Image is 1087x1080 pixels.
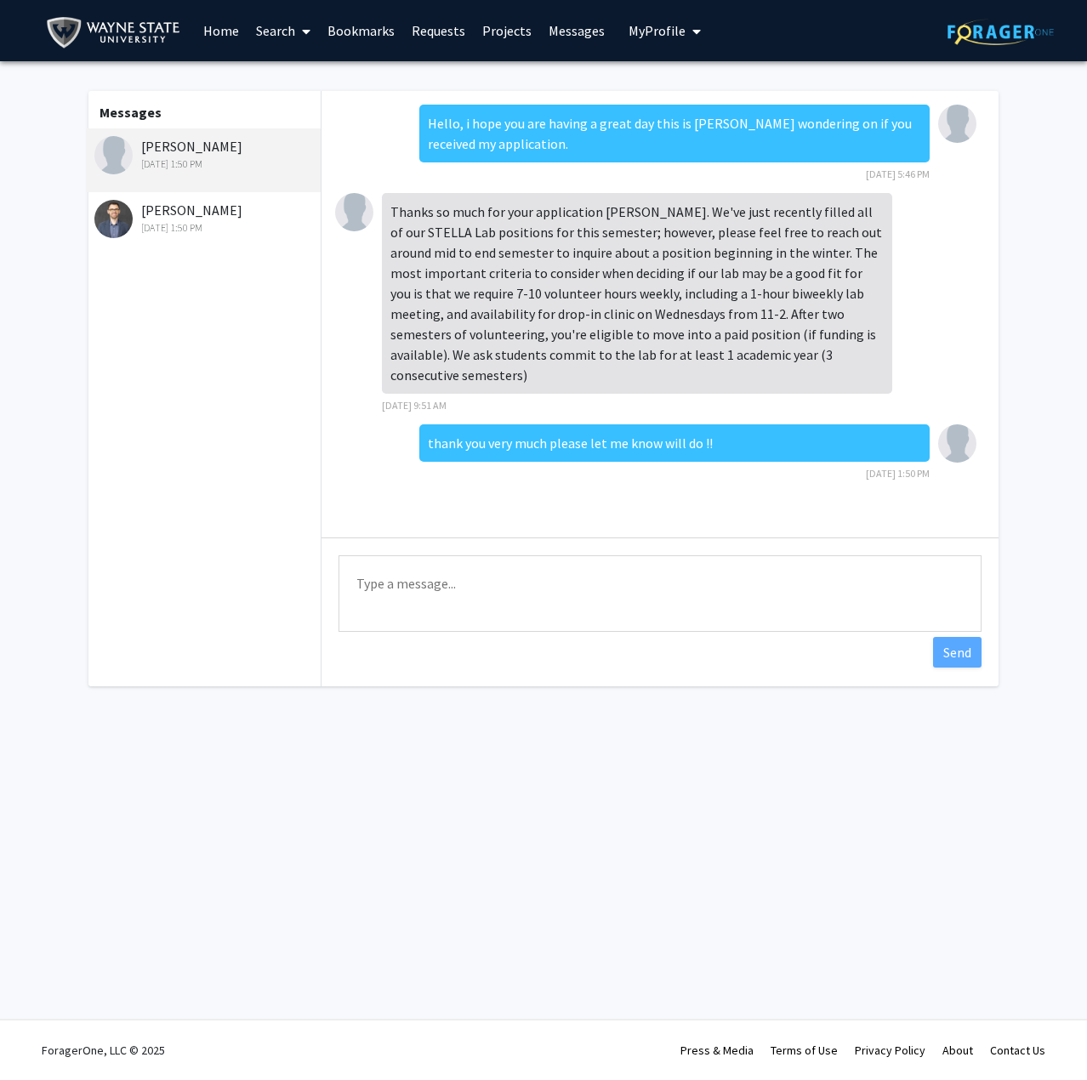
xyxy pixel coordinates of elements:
a: Terms of Use [771,1043,838,1058]
span: [DATE] 9:51 AM [382,399,447,412]
button: Send [933,637,982,668]
img: Wayne State University Logo [46,14,188,52]
a: Search [248,1,319,60]
span: [DATE] 5:46 PM [866,168,930,180]
b: Messages [100,104,162,121]
img: ForagerOne Logo [948,19,1054,45]
iframe: Chat [13,1003,72,1067]
div: [PERSON_NAME] [94,200,316,236]
a: Requests [403,1,474,60]
a: Bookmarks [319,1,403,60]
a: Privacy Policy [855,1043,925,1058]
textarea: Message [339,555,982,632]
a: Projects [474,1,540,60]
div: [PERSON_NAME] [94,136,316,172]
div: Hello, i hope you are having a great day this is [PERSON_NAME] wondering on if you received my ap... [419,105,930,162]
a: Press & Media [680,1043,754,1058]
span: My Profile [629,22,686,39]
div: [DATE] 1:50 PM [94,220,316,236]
div: thank you very much please let me know will do !! [419,424,930,462]
a: Messages [540,1,613,60]
img: Christine Kivlen [335,193,373,231]
div: [DATE] 1:50 PM [94,156,316,172]
div: ForagerOne, LLC © 2025 [42,1020,165,1080]
img: Hussein Akhdar [938,105,976,143]
div: Thanks so much for your application [PERSON_NAME]. We've just recently filled all of our STELLA L... [382,193,892,394]
a: About [942,1043,973,1058]
a: Home [195,1,248,60]
img: Christine Kivlen [94,136,133,174]
img: Hussein Akhdar [938,424,976,463]
img: Fernando Charro [94,200,133,238]
span: [DATE] 1:50 PM [866,467,930,480]
a: Contact Us [990,1043,1045,1058]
